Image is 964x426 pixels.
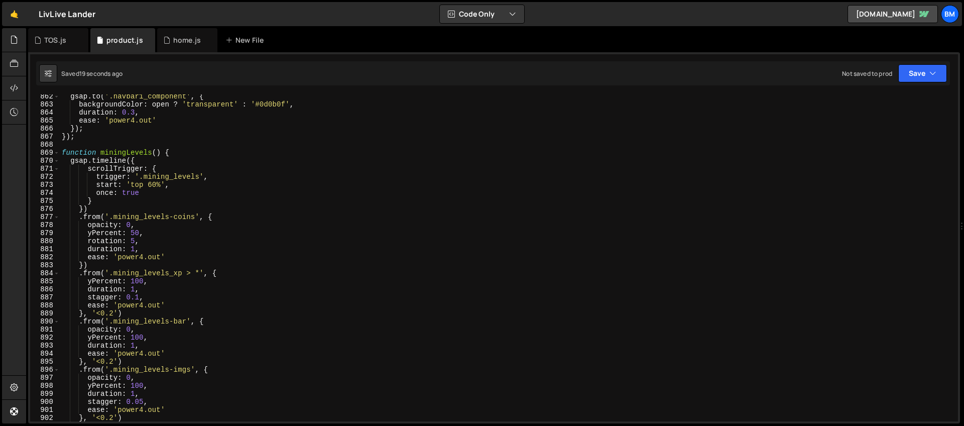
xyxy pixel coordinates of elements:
[30,229,60,237] div: 879
[440,5,524,23] button: Code Only
[842,69,892,78] div: Not saved to prod
[39,8,95,20] div: LivLive Lander
[30,253,60,261] div: 882
[30,277,60,285] div: 885
[30,237,60,245] div: 880
[30,133,60,141] div: 867
[30,100,60,109] div: 863
[30,213,60,221] div: 877
[30,109,60,117] div: 864
[30,261,60,269] div: 883
[30,326,60,334] div: 891
[225,35,268,45] div: New File
[30,149,60,157] div: 869
[30,382,60,390] div: 898
[30,285,60,293] div: 886
[30,366,60,374] div: 896
[848,5,938,23] a: [DOMAIN_NAME]
[61,69,123,78] div: Saved
[30,173,60,181] div: 872
[79,69,123,78] div: 19 seconds ago
[30,414,60,422] div: 902
[30,301,60,309] div: 888
[30,141,60,149] div: 868
[30,189,60,197] div: 874
[30,245,60,253] div: 881
[30,205,60,213] div: 876
[30,390,60,398] div: 899
[898,64,947,82] button: Save
[30,117,60,125] div: 865
[30,406,60,414] div: 901
[106,35,143,45] div: product.js
[30,317,60,326] div: 890
[44,35,66,45] div: TOS.js
[30,374,60,382] div: 897
[2,2,27,26] a: 🤙
[30,92,60,100] div: 862
[30,342,60,350] div: 893
[30,293,60,301] div: 887
[30,334,60,342] div: 892
[30,358,60,366] div: 895
[173,35,201,45] div: home.js
[30,221,60,229] div: 878
[30,269,60,277] div: 884
[30,398,60,406] div: 900
[30,350,60,358] div: 894
[30,157,60,165] div: 870
[30,197,60,205] div: 875
[30,181,60,189] div: 873
[941,5,959,23] a: bm
[30,309,60,317] div: 889
[30,125,60,133] div: 866
[30,165,60,173] div: 871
